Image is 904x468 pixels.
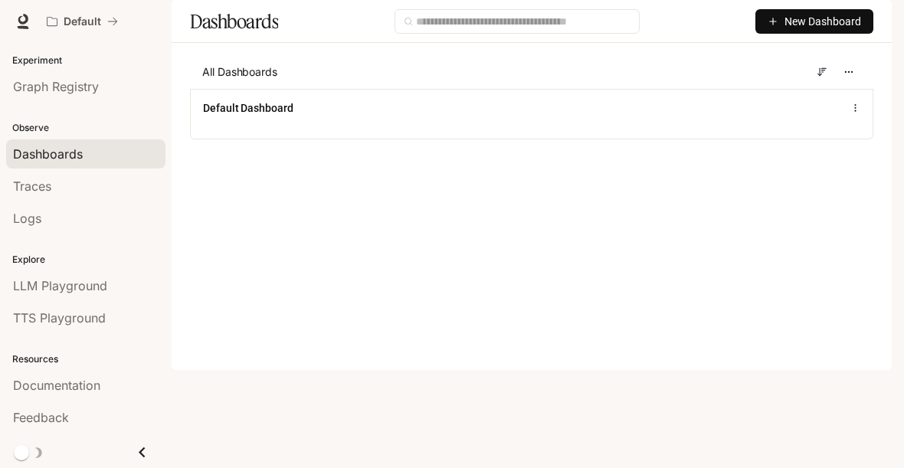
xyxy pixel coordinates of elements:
[64,15,101,28] p: Default
[755,9,873,34] button: New Dashboard
[784,13,861,30] span: New Dashboard
[190,6,278,37] h1: Dashboards
[203,100,293,116] a: Default Dashboard
[40,6,125,37] button: All workspaces
[202,64,277,80] span: All Dashboards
